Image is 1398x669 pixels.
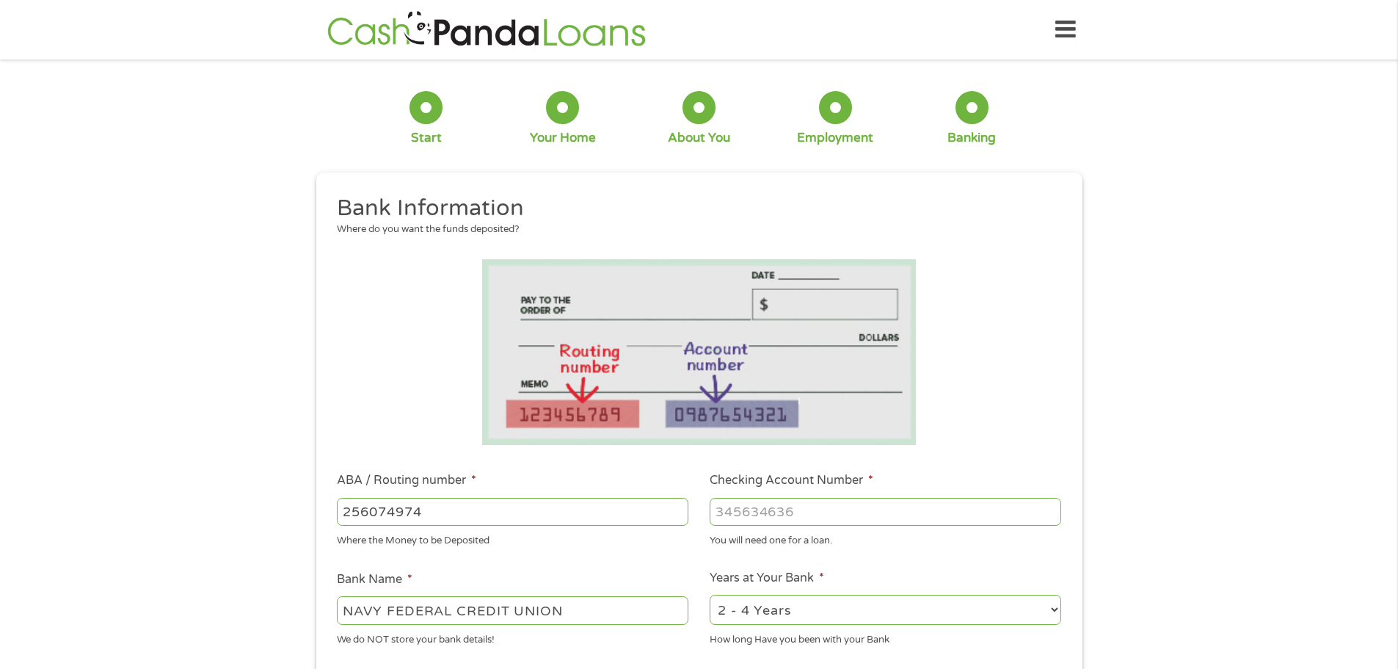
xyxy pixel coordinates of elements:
div: We do NOT store your bank details! [337,627,688,647]
div: You will need one for a loan. [710,529,1061,549]
h2: Bank Information [337,194,1050,223]
div: How long Have you been with your Bank [710,627,1061,647]
div: Your Home [530,130,596,146]
label: Checking Account Number [710,473,873,488]
img: GetLoanNow Logo [323,9,650,51]
input: 263177916 [337,498,688,526]
img: Routing number location [482,259,917,445]
div: Start [411,130,442,146]
input: 345634636 [710,498,1061,526]
div: Where do you want the funds deposited? [337,223,1050,237]
div: About You [668,130,730,146]
label: Years at Your Bank [710,571,824,586]
div: Banking [947,130,996,146]
label: ABA / Routing number [337,473,476,488]
div: Employment [797,130,873,146]
div: Where the Money to be Deposited [337,529,688,549]
label: Bank Name [337,572,412,587]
